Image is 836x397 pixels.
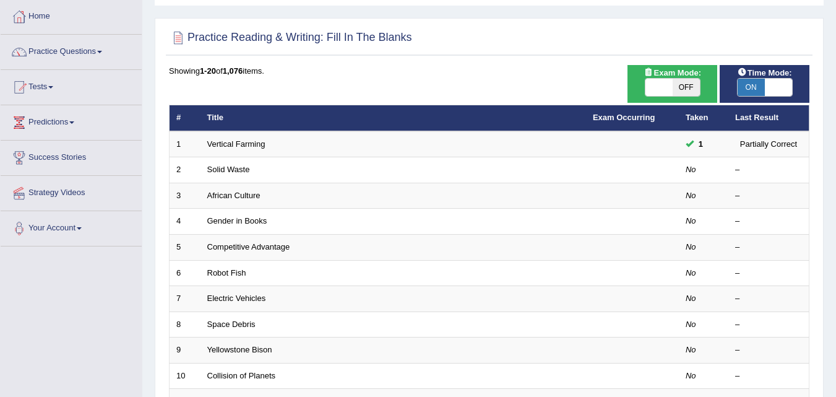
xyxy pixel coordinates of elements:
[694,137,708,151] span: You cannot take this question anymore
[686,165,696,174] em: No
[200,105,586,131] th: Title
[639,66,705,79] span: Exam Mode:
[223,66,243,76] b: 1,076
[1,176,142,207] a: Strategy Videos
[170,105,200,131] th: #
[673,79,700,96] span: OFF
[735,242,802,253] div: –
[169,65,809,77] div: Showing of items.
[207,216,267,225] a: Gender in Books
[1,211,142,242] a: Your Account
[207,191,261,200] a: African Culture
[686,320,696,329] em: No
[686,294,696,303] em: No
[735,190,802,202] div: –
[207,165,250,174] a: Solid Waste
[1,35,142,66] a: Practice Questions
[679,105,728,131] th: Taken
[170,183,200,209] td: 3
[170,363,200,389] td: 10
[738,79,765,96] span: ON
[207,345,272,354] a: Yellowstone Bison
[735,319,802,331] div: –
[627,65,717,103] div: Show exams occurring in exams
[170,338,200,364] td: 9
[170,209,200,235] td: 4
[207,320,256,329] a: Space Debris
[169,28,412,47] h2: Practice Reading & Writing: Fill In The Blanks
[593,113,655,122] a: Exam Occurring
[200,66,216,76] b: 1-20
[170,131,200,157] td: 1
[735,293,802,305] div: –
[207,268,246,277] a: Robot Fish
[686,191,696,200] em: No
[170,312,200,338] td: 8
[686,345,696,354] em: No
[1,141,142,172] a: Success Stories
[735,137,802,151] div: Partially Correct
[207,294,266,303] a: Electric Vehicles
[207,371,276,380] a: Collision of Planets
[735,370,802,382] div: –
[686,242,696,251] em: No
[170,157,200,183] td: 2
[728,105,809,131] th: Last Result
[170,235,200,261] td: 5
[170,286,200,312] td: 7
[735,164,802,176] div: –
[170,260,200,286] td: 6
[733,66,797,79] span: Time Mode:
[207,242,290,251] a: Competitive Advantage
[1,105,142,136] a: Predictions
[735,344,802,356] div: –
[735,268,802,279] div: –
[686,371,696,380] em: No
[735,216,802,227] div: –
[207,139,265,149] a: Vertical Farming
[1,70,142,101] a: Tests
[686,216,696,225] em: No
[686,268,696,277] em: No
